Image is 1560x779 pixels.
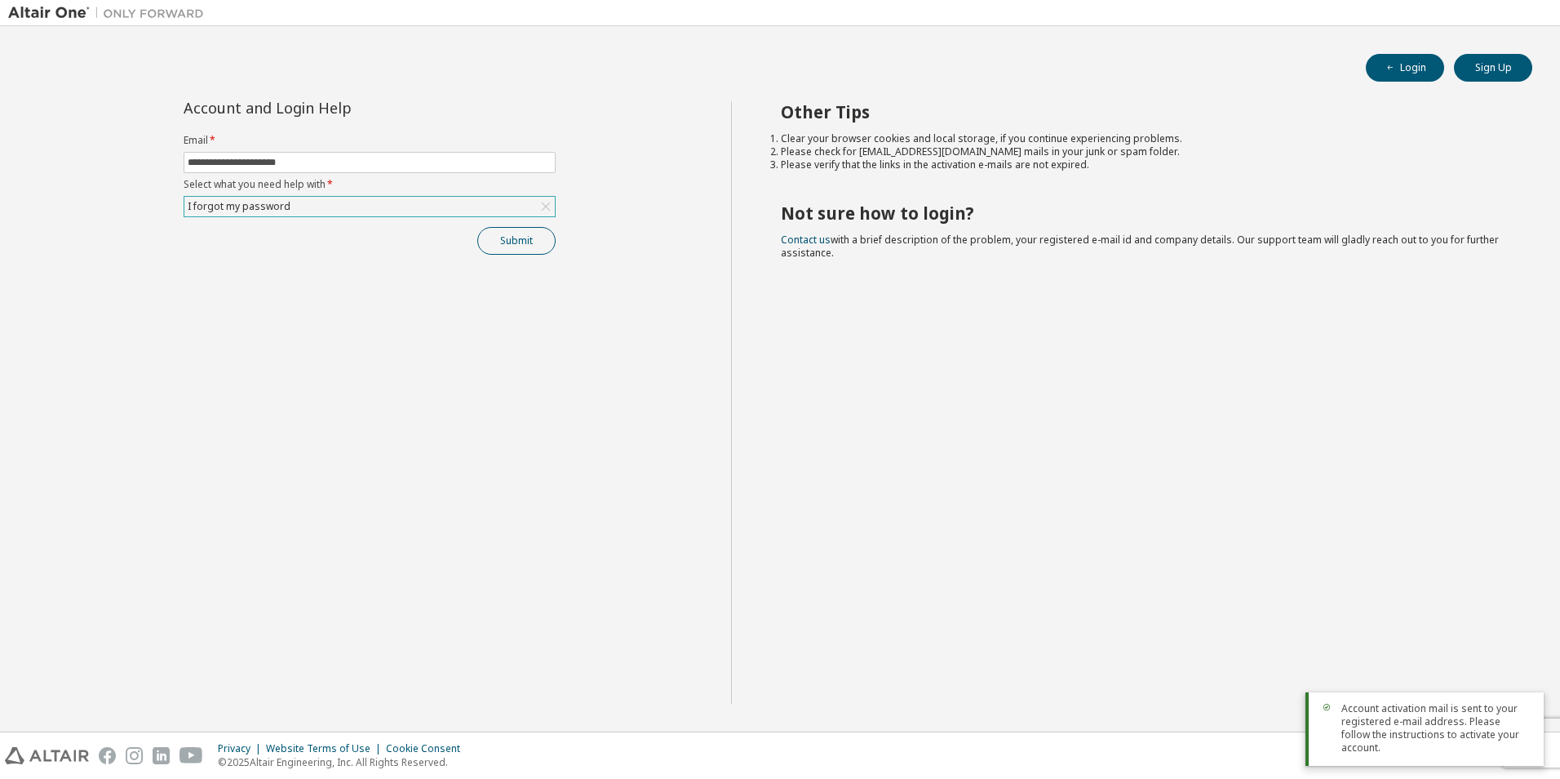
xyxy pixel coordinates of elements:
img: facebook.svg [99,747,116,764]
p: © 2025 Altair Engineering, Inc. All Rights Reserved. [218,755,470,769]
div: I forgot my password [185,198,293,216]
li: Clear your browser cookies and local storage, if you continue experiencing problems. [781,132,1504,145]
span: Account activation mail is sent to your registered e-mail address. Please follow the instructions... [1341,702,1531,755]
img: Altair One [8,5,212,21]
div: I forgot my password [184,197,555,216]
button: Sign Up [1454,54,1532,82]
div: Privacy [218,742,266,755]
div: Account and Login Help [184,101,481,114]
label: Email [184,134,556,147]
span: with a brief description of the problem, your registered e-mail id and company details. Our suppo... [781,233,1499,260]
img: youtube.svg [179,747,203,764]
li: Please check for [EMAIL_ADDRESS][DOMAIN_NAME] mails in your junk or spam folder. [781,145,1504,158]
img: altair_logo.svg [5,747,89,764]
div: Cookie Consent [386,742,470,755]
div: Website Terms of Use [266,742,386,755]
h2: Other Tips [781,101,1504,122]
button: Submit [477,227,556,255]
a: Contact us [781,233,831,247]
h2: Not sure how to login? [781,203,1504,224]
img: linkedin.svg [153,747,170,764]
label: Select what you need help with [184,178,556,191]
button: Login [1366,54,1444,82]
img: instagram.svg [126,747,143,764]
li: Please verify that the links in the activation e-mails are not expired. [781,158,1504,171]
